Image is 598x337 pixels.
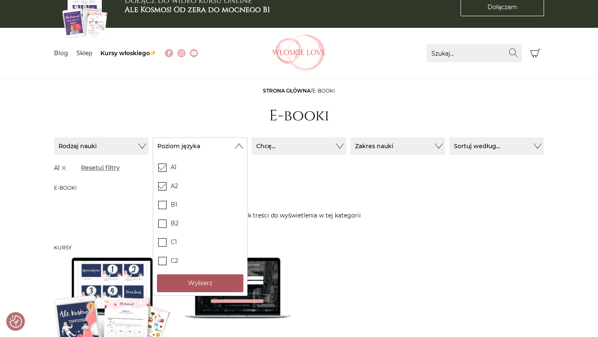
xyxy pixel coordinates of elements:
button: Chcę... [252,137,346,155]
button: Preferencje co do zgód [10,315,22,328]
div: Rodzaj nauki [153,155,248,296]
a: Sklep [76,49,92,57]
span: / [263,88,335,94]
input: Szukaj... [426,44,522,62]
span: E-booki [312,88,335,94]
h3: E-booki [54,185,544,191]
img: Włoskielove [272,34,326,72]
img: Revisit consent button [10,315,22,328]
button: Wybierz [157,274,243,292]
label: B2 [153,214,247,233]
button: Poziom języka [153,137,248,155]
label: A2 [153,177,247,195]
b: Ale Kosmos! Od zera do mocnego B1 [125,5,270,15]
a: Resetuj filtry [81,163,120,173]
button: Rodzaj nauki [54,137,149,155]
button: Sortuj według... [449,137,544,155]
a: Blog [54,49,68,57]
label: A1 [153,158,247,177]
label: C1 [153,233,247,252]
label: B1 [153,195,247,214]
span: Dołączam [488,3,517,12]
h1: E-booki [269,107,329,125]
button: Koszyk [526,44,544,62]
label: C2 [153,252,247,270]
span: A1 [54,164,68,173]
img: ✨ [150,50,156,56]
p: Brak treści do wyświetlenia w tej kategorii [54,211,544,220]
h3: Kursy [54,245,544,251]
a: Strona główna [263,88,311,94]
button: Zakres nauki [350,137,445,155]
a: Kursy włoskiego [100,49,157,57]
